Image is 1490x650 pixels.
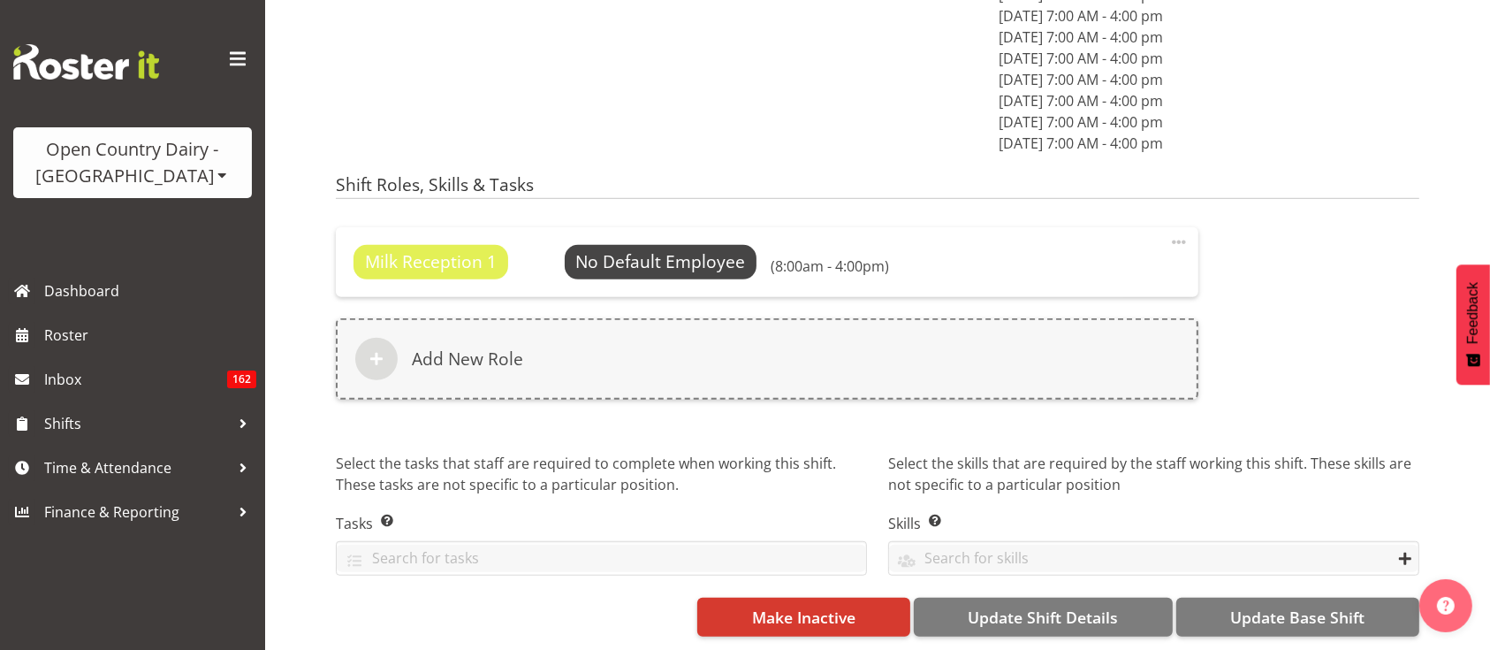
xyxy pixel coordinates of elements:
[888,453,1419,499] p: Select the skills that are required by the staff working this shift. These skills are not specifi...
[227,371,256,388] span: 162
[44,322,256,348] span: Roster
[1465,282,1481,344] span: Feedback
[44,455,230,481] span: Time & Attendance
[31,136,234,189] div: Open Country Dairy - [GEOGRAPHIC_DATA]
[575,249,745,273] span: No Default Employee
[44,278,256,304] span: Dashboard
[13,44,159,80] img: Rosterit website logo
[999,27,1163,47] span: [DATE] 7:00 AM - 4:00 pm
[968,606,1118,629] span: Update Shift Details
[44,499,230,525] span: Finance & Reporting
[999,134,1163,153] span: [DATE] 7:00 AM - 4:00 pm
[1230,606,1365,629] span: Update Base Shift
[1456,264,1490,385] button: Feedback - Show survey
[999,6,1163,26] span: [DATE] 7:00 AM - 4:00 pm
[1437,597,1455,615] img: help-xxl-2.png
[914,598,1173,637] button: Update Shift Details
[999,112,1163,132] span: [DATE] 7:00 AM - 4:00 pm
[44,366,227,393] span: Inbox
[999,49,1163,68] span: [DATE] 7:00 AM - 4:00 pm
[336,453,867,499] p: Select the tasks that staff are required to complete when working this shift. These tasks are not...
[697,598,909,637] button: Make Inactive
[1176,598,1419,637] button: Update Base Shift
[889,545,1418,572] input: Search for skills
[337,545,866,572] input: Search for tasks
[336,513,867,534] label: Tasks
[752,606,855,629] span: Make Inactive
[999,70,1163,89] span: [DATE] 7:00 AM - 4:00 pm
[44,410,230,437] span: Shifts
[999,91,1163,111] span: [DATE] 7:00 AM - 4:00 pm
[412,348,523,370] h6: Add New Role
[888,513,1419,534] label: Skills
[771,257,889,275] h6: (8:00am - 4:00pm)
[336,175,1419,200] h4: Shift Roles, Skills & Tasks
[365,249,497,275] span: Milk Reception 1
